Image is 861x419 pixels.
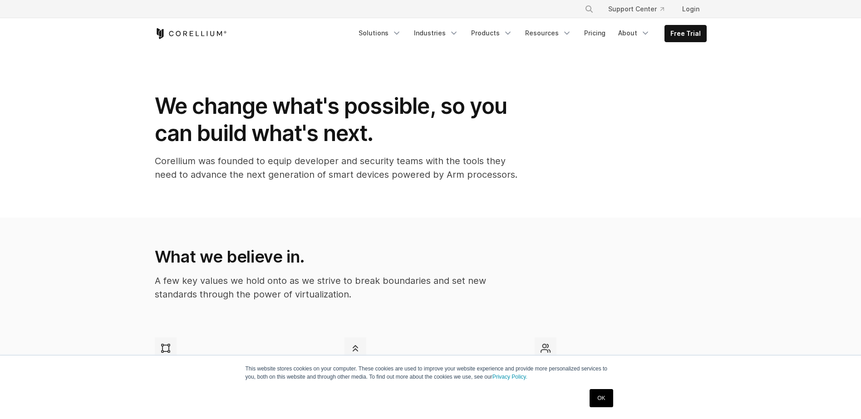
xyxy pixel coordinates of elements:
a: Support Center [601,1,671,17]
p: A few key values we hold onto as we strive to break boundaries and set new standards through the ... [155,274,517,301]
p: This website stores cookies on your computer. These cookies are used to improve your website expe... [246,365,616,381]
p: Corellium was founded to equip developer and security teams with the tools they need to advance t... [155,154,518,181]
button: Search [581,1,597,17]
h1: We change what's possible, so you can build what's next. [155,93,518,147]
a: Corellium Home [155,28,227,39]
a: About [613,25,655,41]
a: Free Trial [665,25,706,42]
h2: What we believe in. [155,247,517,267]
a: Solutions [353,25,407,41]
a: Pricing [579,25,611,41]
div: Navigation Menu [353,25,707,42]
a: Login [675,1,707,17]
a: Products [466,25,518,41]
a: Privacy Policy. [492,374,527,380]
a: Resources [520,25,577,41]
a: OK [590,389,613,407]
div: Navigation Menu [574,1,707,17]
a: Industries [408,25,464,41]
